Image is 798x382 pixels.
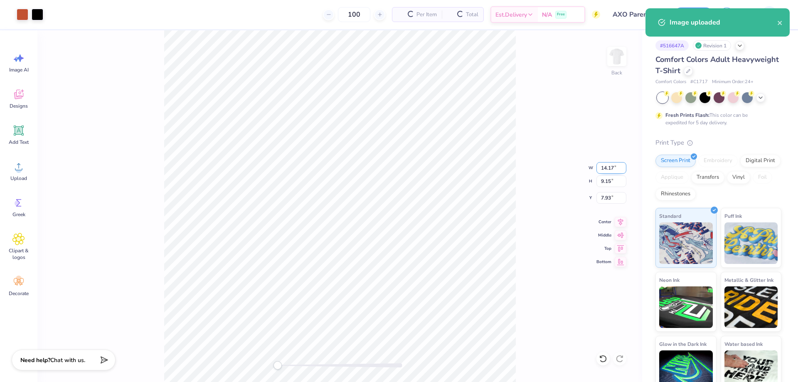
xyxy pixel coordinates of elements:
span: Comfort Colors Adult Heavyweight T-Shirt [655,54,779,76]
span: Top [596,245,611,252]
span: Minimum Order: 24 + [712,79,754,86]
div: Embroidery [698,155,738,167]
span: Middle [596,232,611,239]
img: Back [608,48,625,65]
img: Puff Ink [724,222,778,264]
img: Metallic & Glitter Ink [724,286,778,328]
span: Free [557,12,565,17]
input: – – [338,7,370,22]
div: Screen Print [655,155,696,167]
span: # C1717 [690,79,708,86]
a: WE [744,6,781,23]
div: Transfers [691,171,724,184]
div: Vinyl [727,171,750,184]
div: Accessibility label [273,361,282,370]
div: Foil [753,171,772,184]
span: Est. Delivery [495,10,527,19]
strong: Fresh Prints Flash: [665,112,709,118]
span: Standard [659,212,681,220]
span: Greek [12,211,25,218]
span: Upload [10,175,27,182]
span: Metallic & Glitter Ink [724,276,773,284]
span: Center [596,219,611,225]
div: Back [611,69,622,76]
div: This color can be expedited for 5 day delivery. [665,111,768,126]
span: Bottom [596,259,611,265]
span: Add Text [9,139,29,145]
div: Digital Print [740,155,781,167]
img: Neon Ink [659,286,713,328]
div: # 516647A [655,40,689,51]
strong: Need help? [20,356,50,364]
div: Image uploaded [670,17,777,27]
span: Glow in the Dark Ink [659,340,707,348]
div: Applique [655,171,689,184]
img: Standard [659,222,713,264]
span: Water based Ink [724,340,763,348]
div: Revision 1 [693,40,731,51]
div: Rhinestones [655,188,696,200]
img: Werrine Empeynado [761,6,778,23]
span: Designs [10,103,28,109]
span: Clipart & logos [5,247,32,261]
span: Image AI [9,67,29,73]
span: Total [466,10,478,19]
span: Chat with us. [50,356,85,364]
span: N/A [542,10,552,19]
button: close [777,17,783,27]
div: Print Type [655,138,781,148]
span: Decorate [9,290,29,297]
span: Puff Ink [724,212,742,220]
span: Per Item [416,10,437,19]
input: Untitled Design [606,6,667,23]
span: Comfort Colors [655,79,686,86]
span: Neon Ink [659,276,680,284]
